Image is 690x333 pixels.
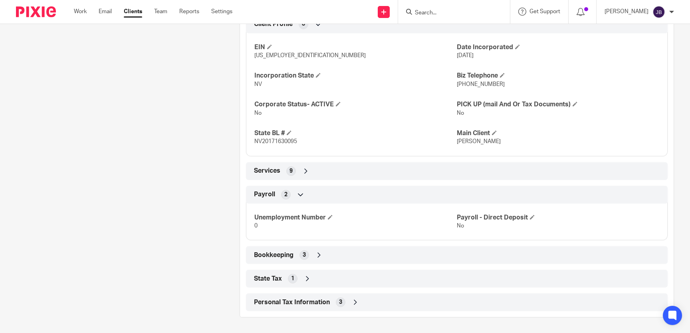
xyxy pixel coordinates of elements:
span: 9 [289,167,293,175]
span: Personal Tax Information [254,298,330,307]
span: No [457,110,464,116]
span: 2 [284,191,287,199]
a: Team [154,8,167,16]
span: [US_EMPLOYER_IDENTIFICATION_NUMBER] [254,53,366,58]
span: State Tax [254,275,282,283]
span: 0 [254,223,258,229]
span: 8 [302,20,305,28]
span: No [254,110,262,116]
span: NV [254,82,262,87]
span: 3 [339,298,342,306]
span: 1 [291,275,294,283]
span: [PHONE_NUMBER] [457,82,505,87]
p: [PERSON_NAME] [605,8,648,16]
span: Services [254,167,280,175]
span: Get Support [529,9,560,14]
a: Clients [124,8,142,16]
h4: Corporate Status- ACTIVE [254,100,457,109]
h4: Date Incorporated [457,43,659,52]
h4: Unemployment Number [254,213,457,222]
span: Payroll [254,190,275,199]
h4: Main Client [457,129,659,138]
span: [DATE] [457,53,474,58]
img: svg%3E [652,6,665,18]
span: No [457,223,464,229]
a: Work [74,8,87,16]
span: Bookkeeping [254,251,293,259]
span: Client Profile [254,20,293,28]
img: Pixie [16,6,56,17]
h4: Biz Telephone [457,72,659,80]
a: Email [99,8,112,16]
h4: PICK UP (mail And Or Tax Documents) [457,100,659,109]
span: NV20171630095 [254,139,297,144]
a: Reports [179,8,199,16]
span: [PERSON_NAME] [457,139,501,144]
span: 3 [303,251,306,259]
input: Search [414,10,486,17]
h4: State BL # [254,129,457,138]
h4: EIN [254,43,457,52]
h4: Payroll - Direct Deposit [457,213,659,222]
a: Settings [211,8,232,16]
h4: Incorporation State [254,72,457,80]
